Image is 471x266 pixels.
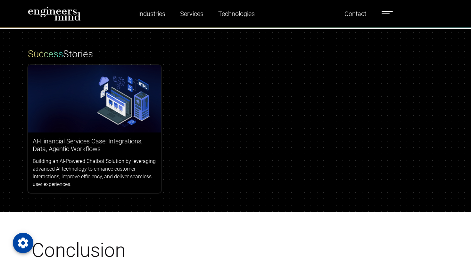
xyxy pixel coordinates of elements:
[216,6,257,21] a: Technologies
[136,6,168,21] a: Industries
[28,48,63,60] span: Success
[28,48,443,60] h3: Stories
[32,239,126,262] span: Conclusion
[33,137,156,153] h3: AI-Financial Services Case: Integrations, Data, Agentic Workflows
[28,65,161,132] img: logos
[33,157,156,188] p: Building an AI-Powered Chatbot Solution by leveraging advanced AI technology to enhance customer ...
[28,6,81,21] img: logo
[342,6,369,21] a: Contact
[178,6,206,21] a: Services
[28,95,161,193] a: AI-Financial Services Case: Integrations, Data, Agentic WorkflowsBuilding an AI-Powered Chatbot S...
